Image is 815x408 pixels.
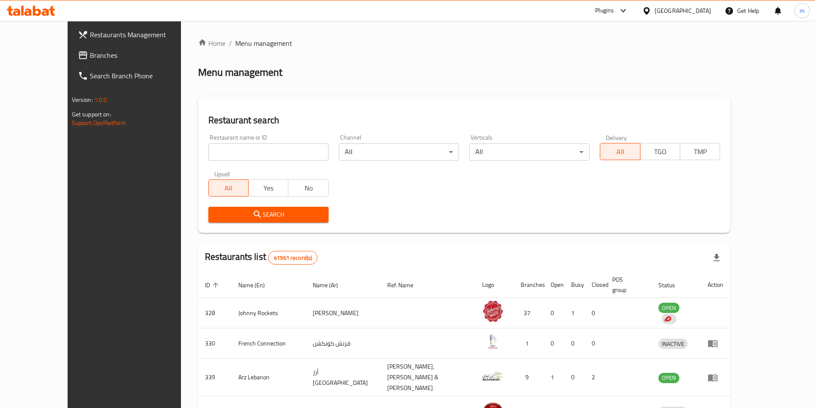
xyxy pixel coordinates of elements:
td: 0 [585,298,605,328]
li: / [229,38,232,48]
span: Get support on: [72,109,111,120]
div: Indicates that the vendor menu management has been moved to DH Catalog service [662,314,676,324]
div: Plugins [595,6,614,16]
button: TGO [640,143,680,160]
button: Yes [248,179,288,197]
button: Search [208,207,329,223]
span: TMP [684,146,717,158]
span: Name (En) [238,280,276,290]
button: TMP [680,143,720,160]
a: Support.OpsPlatform [72,117,126,128]
span: Search [215,209,322,220]
span: 41961 record(s) [269,254,317,262]
span: OPEN [658,303,679,313]
td: [PERSON_NAME],[PERSON_NAME] & [PERSON_NAME] [380,359,475,396]
div: All [469,143,590,161]
a: Branches [71,45,204,66]
div: OPEN [658,373,679,383]
h2: Restaurants list [205,250,318,265]
td: 339 [198,359,231,396]
td: Johnny Rockets [231,298,306,328]
span: All [212,182,245,194]
td: 1 [564,298,585,328]
span: INACTIVE [658,339,688,349]
nav: breadcrumb [198,38,731,48]
td: أرز [GEOGRAPHIC_DATA] [306,359,380,396]
h2: Restaurant search [208,114,720,127]
td: 0 [564,328,585,359]
td: 0 [544,298,564,328]
img: French Connection [482,331,504,352]
td: فرنش كونكشن [306,328,380,359]
td: 9 [514,359,544,396]
div: Total records count [268,251,317,265]
div: INACTIVE [658,339,688,349]
img: delivery hero logo [664,315,671,323]
th: Busy [564,272,585,298]
span: TGO [644,146,677,158]
a: Home [198,38,225,48]
span: Yes [252,182,285,194]
label: Delivery [606,134,627,140]
td: 0 [585,328,605,359]
td: 328 [198,298,231,328]
th: Logo [475,272,514,298]
button: All [208,179,249,197]
td: 330 [198,328,231,359]
th: Closed [585,272,605,298]
a: Search Branch Phone [71,66,204,86]
span: Version: [72,94,93,105]
button: All [600,143,640,160]
span: ID [205,280,221,290]
td: French Connection [231,328,306,359]
div: [GEOGRAPHIC_DATA] [655,6,711,15]
div: All [339,143,459,161]
a: Restaurants Management [71,24,204,45]
td: 1 [514,328,544,359]
span: POS group [612,274,641,295]
div: OPEN [658,303,679,313]
th: Branches [514,272,544,298]
button: No [288,179,328,197]
td: 0 [564,359,585,396]
span: Ref. Name [387,280,424,290]
span: Menu management [235,38,292,48]
div: Menu [708,372,723,383]
span: Branches [90,50,197,60]
label: Upsell [214,171,230,177]
span: Search Branch Phone [90,71,197,81]
span: Restaurants Management [90,30,197,40]
span: OPEN [658,373,679,383]
td: 0 [544,328,564,359]
span: 1.0.0 [94,94,107,105]
div: Menu [708,338,723,348]
img: Johnny Rockets [482,301,504,322]
th: Action [701,272,730,298]
span: Name (Ar) [313,280,349,290]
h2: Menu management [198,66,282,79]
span: Status [658,280,686,290]
td: [PERSON_NAME] [306,298,380,328]
img: Arz Lebanon [482,365,504,387]
td: 1 [544,359,564,396]
td: 37 [514,298,544,328]
td: Arz Lebanon [231,359,306,396]
div: Export file [706,247,727,268]
span: All [604,146,637,158]
span: m [800,6,805,15]
input: Search for restaurant name or ID.. [208,143,329,161]
span: No [292,182,325,194]
th: Open [544,272,564,298]
td: 2 [585,359,605,396]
